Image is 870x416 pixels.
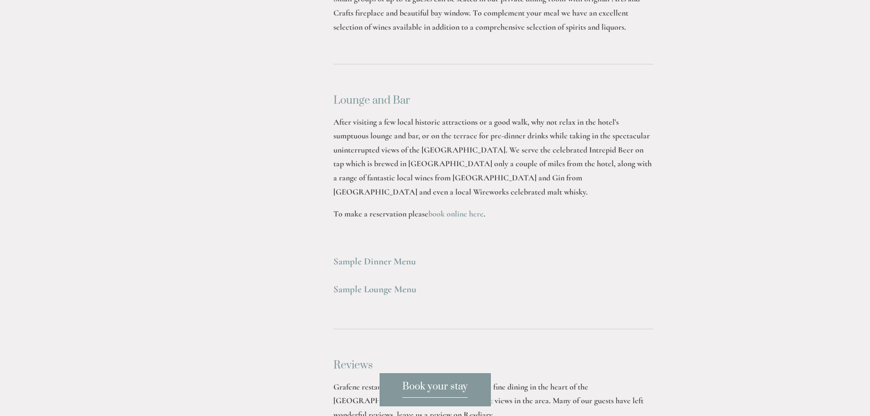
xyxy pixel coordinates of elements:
[402,380,468,398] span: Book your stay
[379,373,491,407] a: Book your stay
[333,95,654,106] h2: Lounge and Bar
[333,207,654,221] p: To make a reservation please .
[333,359,654,371] h2: Reviews
[428,209,484,219] a: book online here
[333,284,417,295] a: Sample Lounge Menu
[333,115,654,199] p: After visiting a few local historic attractions or a good walk, why not relax in the hotel's sump...
[333,256,416,267] a: Sample Dinner Menu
